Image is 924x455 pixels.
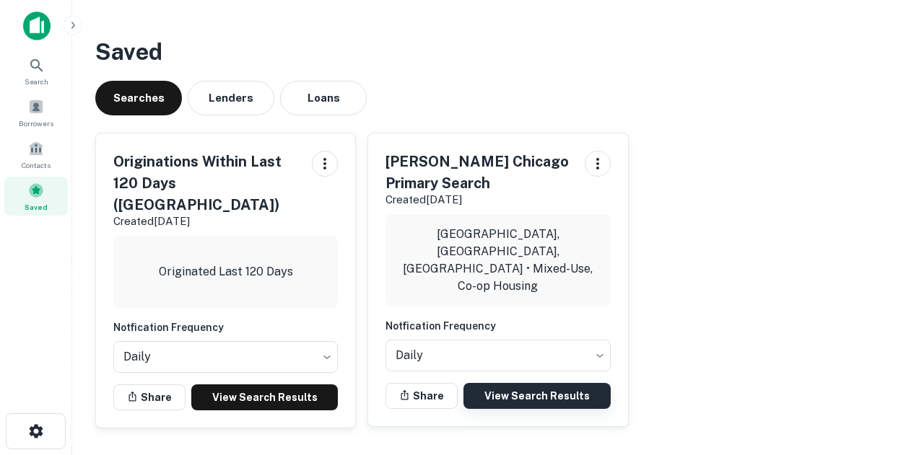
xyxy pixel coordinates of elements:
[4,135,68,174] a: Contacts
[113,337,338,377] div: Without label
[159,263,293,280] p: Originated Last 120 Days
[463,383,610,409] a: View Search Results
[385,335,610,376] div: Without label
[22,159,51,171] span: Contacts
[23,12,51,40] img: capitalize-icon.png
[113,213,300,230] p: Created [DATE]
[385,191,572,208] p: Created [DATE]
[4,177,68,216] a: Saved
[25,201,48,213] span: Saved
[852,340,924,409] iframe: Chat Widget
[385,151,572,194] h5: [PERSON_NAME] Chicago Primary Search
[113,384,186,410] button: Share
[191,384,338,410] a: View Search Results
[385,318,610,334] h6: Notfication Frequency
[188,81,274,115] button: Lenders
[280,81,367,115] button: Loans
[4,93,68,132] a: Borrowers
[385,383,458,409] button: Share
[19,118,53,129] span: Borrowers
[95,35,901,69] h3: Saved
[113,151,300,216] h5: Originations Within Last 120 Days ([GEOGRAPHIC_DATA])
[397,226,598,295] p: [GEOGRAPHIC_DATA], [GEOGRAPHIC_DATA], [GEOGRAPHIC_DATA] • Mixed-Use, Co-op Housing
[4,51,68,90] a: Search
[95,81,182,115] button: Searches
[25,76,48,87] span: Search
[113,319,338,335] h6: Notfication Frequency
